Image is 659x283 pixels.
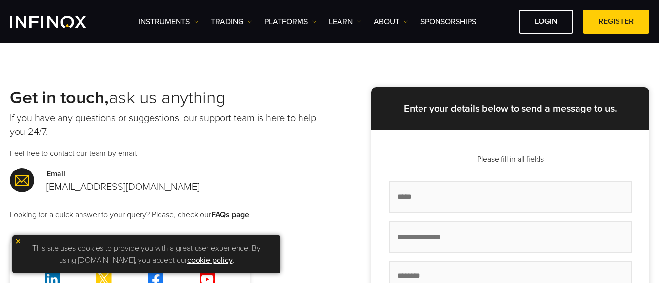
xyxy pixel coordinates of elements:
a: [EMAIL_ADDRESS][DOMAIN_NAME] [46,181,200,193]
p: Looking for a quick answer to your query? Please, check our [10,209,330,221]
h2: ask us anything [10,87,330,109]
a: TRADING [211,16,252,28]
p: This site uses cookies to provide you with a great user experience. By using [DOMAIN_NAME], you a... [17,240,276,268]
img: yellow close icon [15,238,21,245]
a: INFINOX Logo [10,16,109,28]
a: Learn [329,16,361,28]
a: LOGIN [519,10,573,34]
strong: Get in touch, [10,87,109,108]
a: cookie policy [187,255,233,265]
p: Please fill in all fields [389,153,632,165]
p: If you have any questions or suggestions, our support team is here to help you 24/7. [10,112,330,139]
a: SPONSORSHIPS [420,16,476,28]
strong: Enter your details below to send a message to us. [404,103,617,114]
a: ABOUT [374,16,408,28]
a: REGISTER [583,10,649,34]
a: FAQs page [211,210,249,220]
a: PLATFORMS [264,16,317,28]
strong: Email [46,169,65,179]
p: Feel free to contact our team by email. [10,148,330,159]
a: Instruments [139,16,199,28]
